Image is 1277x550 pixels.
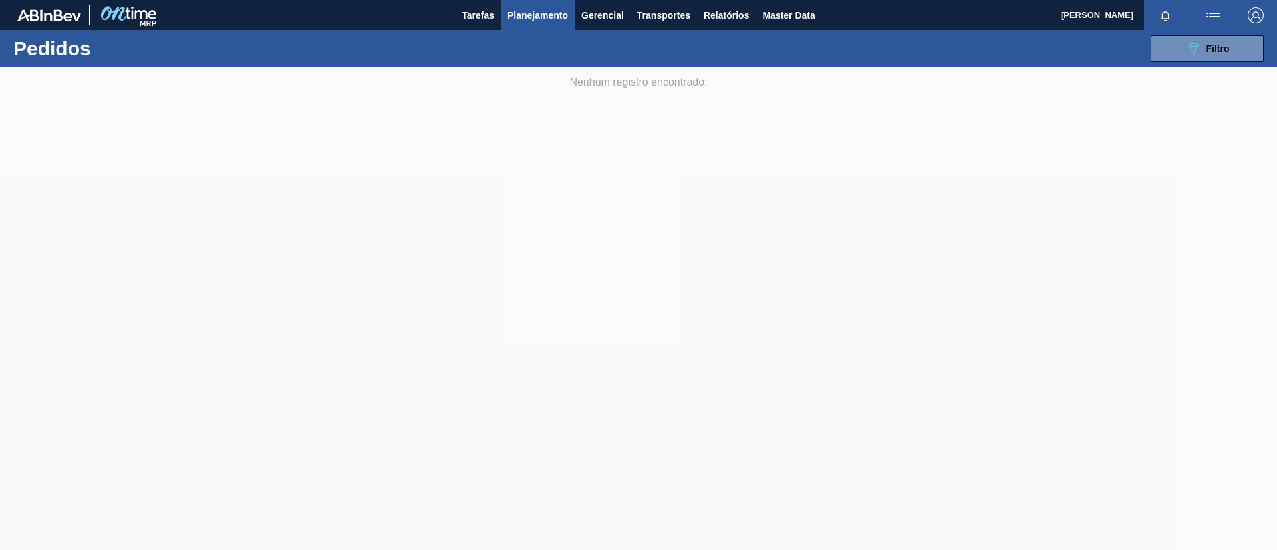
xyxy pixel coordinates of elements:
h1: Pedidos [13,41,212,56]
span: Gerencial [581,7,624,23]
span: Tarefas [462,7,494,23]
button: Notificações [1144,6,1187,25]
span: Planejamento [507,7,568,23]
img: userActions [1205,7,1221,23]
button: Filtro [1151,35,1264,62]
span: Filtro [1206,43,1230,54]
span: Transportes [637,7,690,23]
span: Relatórios [704,7,749,23]
img: TNhmsLtSVTkK8tSr43FrP2fwEKptu5GPRR3wAAAABJRU5ErkJggg== [17,9,81,21]
span: Master Data [762,7,815,23]
img: Logout [1248,7,1264,23]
